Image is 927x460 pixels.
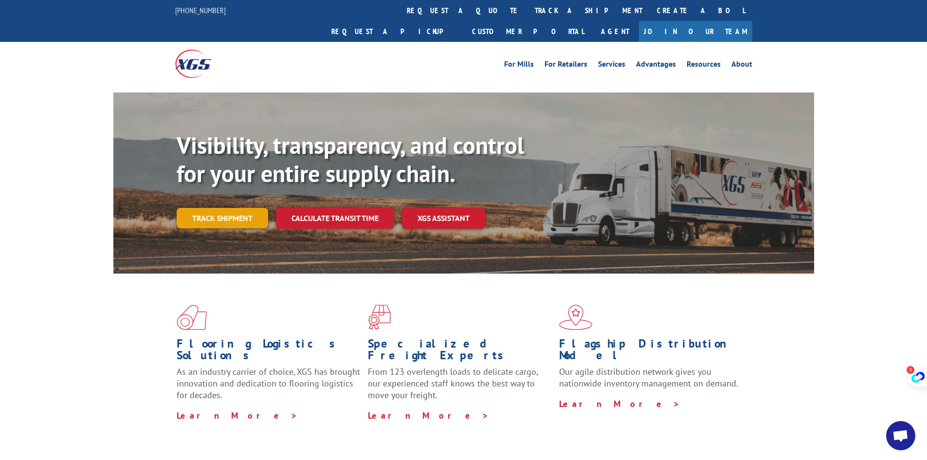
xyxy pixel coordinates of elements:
[368,305,391,330] img: xgs-icon-focused-on-flooring-red
[559,305,593,330] img: xgs-icon-flagship-distribution-model-red
[402,208,485,229] a: XGS ASSISTANT
[368,366,552,409] p: From 123 overlength loads to delicate cargo, our experienced staff knows the best way to move you...
[559,338,743,366] h1: Flagship Distribution Model
[591,21,639,42] a: Agent
[324,21,465,42] a: Request a pickup
[636,60,676,71] a: Advantages
[175,5,226,15] a: [PHONE_NUMBER]
[177,305,207,330] img: xgs-icon-total-supply-chain-intelligence-red
[639,21,752,42] a: Join Our Team
[177,366,360,401] span: As an industry carrier of choice, XGS has brought innovation and dedication to flooring logistics...
[687,60,721,71] a: Resources
[368,410,489,421] a: Learn More >
[545,60,587,71] a: For Retailers
[598,60,625,71] a: Services
[177,410,298,421] a: Learn More >
[276,208,394,229] a: Calculate transit time
[559,366,738,389] span: Our agile distribution network gives you nationwide inventory management on demand.
[368,338,552,366] h1: Specialized Freight Experts
[559,398,680,409] a: Learn More >
[177,208,268,228] a: Track shipment
[504,60,534,71] a: For Mills
[177,130,524,188] b: Visibility, transparency, and control for your entire supply chain.
[731,60,752,71] a: About
[177,338,361,366] h1: Flooring Logistics Solutions
[465,21,591,42] a: Customer Portal
[886,421,915,450] a: Open chat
